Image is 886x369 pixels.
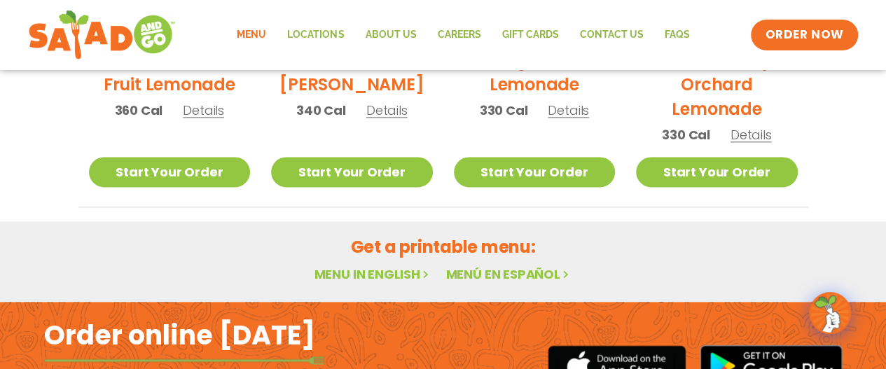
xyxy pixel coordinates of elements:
h2: Sunkissed [PERSON_NAME] [271,48,433,97]
a: Locations [277,19,354,51]
nav: Menu [226,19,700,51]
a: Start Your Order [271,157,433,187]
img: wpChatIcon [810,293,850,333]
h2: Mango Grove Lemonade [454,48,616,97]
span: 360 Cal [115,101,163,120]
a: ORDER NOW [751,20,857,50]
h2: Summer Stone Fruit Lemonade [89,48,251,97]
img: new-SAG-logo-768×292 [28,7,176,63]
a: Careers [427,19,491,51]
span: Details [731,126,772,144]
span: 330 Cal [662,125,710,144]
a: Start Your Order [454,157,616,187]
h2: Black Cherry Orchard Lemonade [636,48,798,121]
span: Details [548,102,589,119]
a: About Us [354,19,427,51]
a: Menu [226,19,277,51]
h2: Order online [DATE] [44,318,315,352]
a: GIFT CARDS [491,19,569,51]
span: ORDER NOW [765,27,843,43]
span: 340 Cal [296,101,346,120]
img: fork [44,356,324,364]
span: 330 Cal [480,101,528,120]
a: Start Your Order [89,157,251,187]
span: Details [366,102,408,119]
a: Menu in English [314,265,431,283]
a: Menú en español [445,265,572,283]
span: Details [183,102,224,119]
h2: Get a printable menu: [78,235,808,259]
a: Contact Us [569,19,653,51]
a: Start Your Order [636,157,798,187]
a: FAQs [653,19,700,51]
